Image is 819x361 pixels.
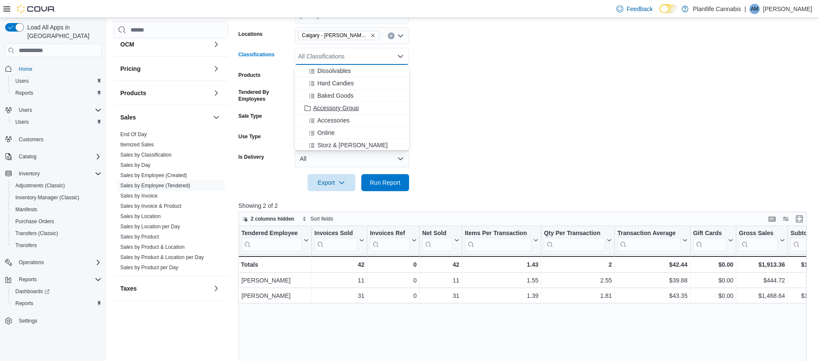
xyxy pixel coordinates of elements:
[15,182,65,189] span: Adjustments (Classic)
[9,297,105,309] button: Reports
[422,230,452,238] div: Net Sold
[659,13,660,14] span: Dark Mode
[12,286,102,297] span: Dashboards
[12,240,102,250] span: Transfers
[9,192,105,204] button: Inventory Manager (Classic)
[211,88,221,98] button: Products
[15,134,47,145] a: Customers
[19,170,40,177] span: Inventory
[544,230,612,251] button: Qty Per Transaction
[2,104,105,116] button: Users
[298,31,379,40] span: Calgary - Shepard Regional
[211,112,221,122] button: Sales
[9,285,105,297] a: Dashboards
[465,275,539,285] div: 1.55
[295,90,409,102] button: Baked Goods
[313,104,359,112] span: Accessory Group
[781,214,791,224] button: Display options
[295,139,409,151] button: Storz & [PERSON_NAME]
[120,89,209,97] button: Products
[308,174,355,191] button: Export
[317,141,388,149] span: Storz & [PERSON_NAME]
[120,64,140,73] h3: Pricing
[12,117,102,127] span: Users
[120,162,151,169] span: Sales by Day
[12,216,102,227] span: Purchase Orders
[241,291,309,301] div: [PERSON_NAME]
[9,215,105,227] button: Purchase Orders
[120,113,209,122] button: Sales
[241,230,302,238] div: Tendered Employee
[2,274,105,285] button: Reports
[19,66,32,73] span: Home
[120,254,204,261] span: Sales by Product & Location per Day
[12,88,102,98] span: Reports
[238,201,812,210] p: Showing 2 of 2
[120,234,159,240] a: Sales by Product
[12,180,68,191] a: Adjustments (Classic)
[544,259,612,270] div: 2
[370,275,416,285] div: 0
[763,4,812,14] p: [PERSON_NAME]
[15,90,33,96] span: Reports
[12,204,102,215] span: Manifests
[317,128,334,137] span: Online
[12,180,102,191] span: Adjustments (Classic)
[422,230,452,251] div: Net Sold
[15,169,43,179] button: Inventory
[317,91,354,100] span: Baked Goods
[370,230,416,251] button: Invoices Ref
[120,151,171,158] span: Sales by Classification
[12,76,102,86] span: Users
[15,151,102,162] span: Catalog
[794,214,804,224] button: Enter fullscreen
[12,88,37,98] a: Reports
[617,230,680,238] div: Transaction Average
[693,230,733,251] button: Gift Cards
[12,298,102,309] span: Reports
[241,230,302,251] div: Tendered Employee
[314,259,364,270] div: 42
[12,228,61,239] a: Transfers (Classic)
[317,67,351,75] span: Dissolvables
[465,230,531,251] div: Items Per Transaction
[12,76,32,86] a: Users
[693,4,741,14] p: Plantlife Cannabis
[15,151,40,162] button: Catalog
[120,64,209,73] button: Pricing
[120,172,187,179] span: Sales by Employee (Created)
[544,291,612,301] div: 1.81
[113,129,228,276] div: Sales
[120,113,136,122] h3: Sales
[15,78,29,84] span: Users
[302,31,369,40] span: Calgary - [PERSON_NAME] Regional
[370,230,409,251] div: Invoices Ref
[211,39,221,49] button: OCM
[15,63,102,74] span: Home
[370,259,416,270] div: 0
[120,152,171,158] a: Sales by Classification
[2,151,105,163] button: Catalog
[739,230,778,251] div: Gross Sales
[2,168,105,180] button: Inventory
[120,172,187,178] a: Sales by Employee (Created)
[739,230,785,251] button: Gross Sales
[19,153,36,160] span: Catalog
[739,230,778,238] div: Gross Sales
[693,230,726,238] div: Gift Cards
[120,264,178,271] span: Sales by Product per Day
[313,174,350,191] span: Export
[9,87,105,99] button: Reports
[19,136,44,143] span: Customers
[15,105,102,115] span: Users
[314,230,357,238] div: Invoices Sold
[12,228,102,239] span: Transfers (Classic)
[2,62,105,75] button: Home
[9,204,105,215] button: Manifests
[317,116,349,125] span: Accessories
[317,79,354,87] span: Hard Candies
[12,216,58,227] a: Purchase Orders
[9,239,105,251] button: Transfers
[9,227,105,239] button: Transfers (Classic)
[15,119,29,125] span: Users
